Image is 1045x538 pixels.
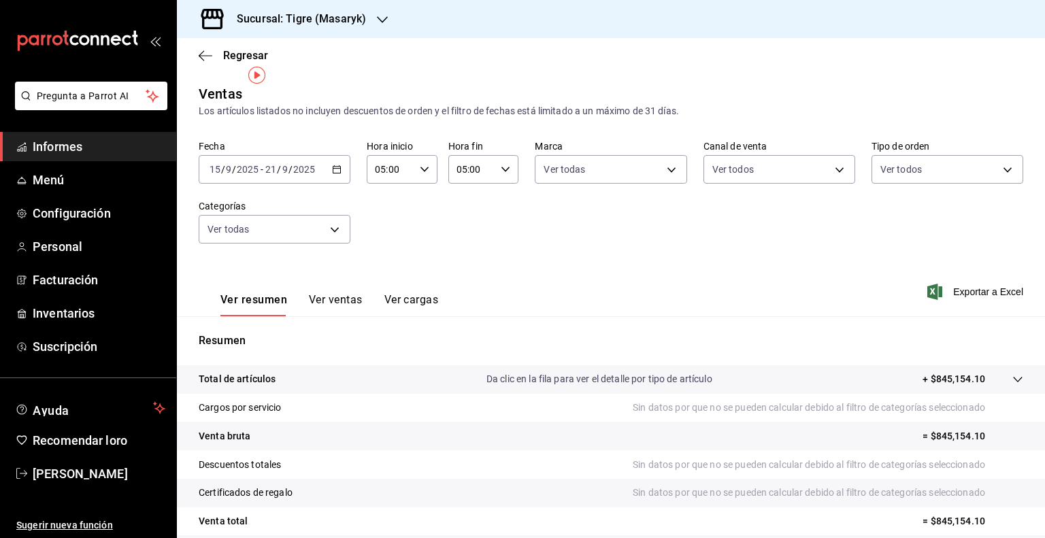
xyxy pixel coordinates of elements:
[923,516,985,526] font: = $845,154.10
[220,293,287,306] font: Ver resumen
[237,12,366,25] font: Sucursal: Tigre (Masaryk)
[535,141,563,152] font: Marca
[33,273,98,287] font: Facturación
[309,293,363,306] font: Ver ventas
[232,164,236,175] span: /
[282,164,288,175] input: --
[33,467,128,481] font: [PERSON_NAME]
[199,86,242,102] font: Ventas
[265,164,277,175] input: --
[150,35,161,46] button: abrir_cajón_menú
[33,306,95,320] font: Inventarios
[448,141,483,152] font: Hora fin
[199,402,282,413] font: Cargos por servicio
[236,164,259,175] input: ----
[33,173,65,187] font: Menú
[209,164,221,175] input: --
[16,520,113,531] font: Sugerir nueva función
[288,164,293,175] span: /
[199,431,250,441] font: Venta bruta
[208,224,249,235] font: Ver todas
[220,292,438,316] div: pestañas de navegación
[293,164,316,175] input: ----
[199,334,246,347] font: Resumen
[872,141,930,152] font: Tipo de orden
[248,67,265,84] img: Marcador de información sobre herramientas
[199,105,679,116] font: Los artículos listados no incluyen descuentos de orden y el filtro de fechas está limitado a un m...
[199,141,225,152] font: Fecha
[384,293,439,306] font: Ver cargas
[712,164,754,175] font: Ver todos
[367,141,412,152] font: Hora inicio
[199,459,281,470] font: Descuentos totales
[199,49,268,62] button: Regresar
[930,284,1023,300] button: Exportar a Excel
[33,403,69,418] font: Ayuda
[923,373,985,384] font: + $845,154.10
[923,431,985,441] font: = $845,154.10
[261,164,263,175] span: -
[33,433,127,448] font: Recomendar loro
[225,164,232,175] input: --
[10,99,167,113] a: Pregunta a Parrot AI
[633,487,985,498] font: Sin datos por que no se pueden calcular debido al filtro de categorías seleccionado
[633,459,985,470] font: Sin datos por que no se pueden calcular debido al filtro de categorías seleccionado
[37,90,129,101] font: Pregunta a Parrot AI
[953,286,1023,297] font: Exportar a Excel
[199,201,246,212] font: Categorías
[277,164,281,175] span: /
[199,373,276,384] font: Total de artículos
[223,49,268,62] font: Regresar
[486,373,712,384] font: Da clic en la fila para ver el detalle por tipo de artículo
[33,339,97,354] font: Suscripción
[633,402,985,413] font: Sin datos por que no se pueden calcular debido al filtro de categorías seleccionado
[15,82,167,110] button: Pregunta a Parrot AI
[33,206,111,220] font: Configuración
[199,516,248,526] font: Venta total
[703,141,767,152] font: Canal de venta
[880,164,922,175] font: Ver todos
[199,487,293,498] font: Certificados de regalo
[544,164,585,175] font: Ver todas
[33,239,82,254] font: Personal
[221,164,225,175] span: /
[33,139,82,154] font: Informes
